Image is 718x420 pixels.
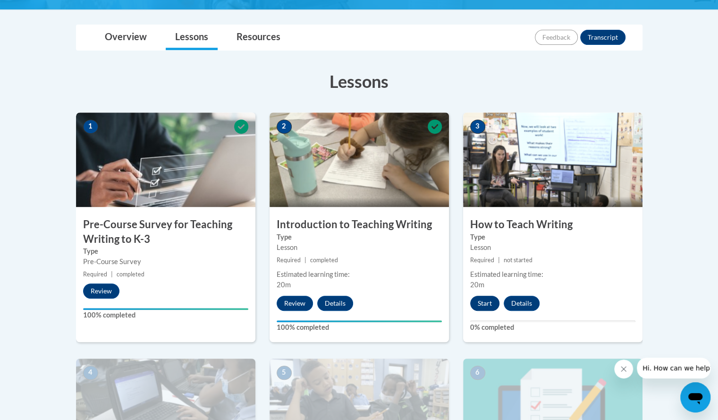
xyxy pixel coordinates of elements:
[277,281,291,289] span: 20m
[277,269,442,280] div: Estimated learning time:
[310,257,338,264] span: completed
[270,217,449,232] h3: Introduction to Teaching Writing
[470,257,494,264] span: Required
[580,30,625,45] button: Transcript
[498,257,500,264] span: |
[277,320,442,322] div: Your progress
[470,322,635,333] label: 0% completed
[83,310,248,320] label: 100% completed
[535,30,578,45] button: Feedback
[470,281,484,289] span: 20m
[304,257,306,264] span: |
[83,246,248,257] label: Type
[277,366,292,380] span: 5
[680,382,710,412] iframe: Button to launch messaging window
[117,271,144,278] span: completed
[83,366,98,380] span: 4
[83,271,107,278] span: Required
[470,269,635,280] div: Estimated learning time:
[76,69,642,93] h3: Lessons
[470,366,485,380] span: 6
[277,120,292,134] span: 2
[76,217,255,247] h3: Pre-Course Survey for Teaching Writing to K-3
[504,257,532,264] span: not started
[463,217,642,232] h3: How to Teach Writing
[277,242,442,253] div: Lesson
[614,360,633,378] iframe: Close message
[277,296,313,311] button: Review
[83,308,248,310] div: Your progress
[76,112,255,207] img: Course Image
[277,257,301,264] span: Required
[83,120,98,134] span: 1
[463,112,642,207] img: Course Image
[637,358,710,378] iframe: Message from company
[6,7,76,14] span: Hi. How can we help?
[83,283,119,299] button: Review
[277,232,442,242] label: Type
[95,25,156,50] a: Overview
[504,296,540,311] button: Details
[470,120,485,134] span: 3
[227,25,290,50] a: Resources
[277,322,442,333] label: 100% completed
[166,25,218,50] a: Lessons
[83,257,248,267] div: Pre-Course Survey
[470,232,635,242] label: Type
[470,296,499,311] button: Start
[270,112,449,207] img: Course Image
[470,242,635,253] div: Lesson
[317,296,353,311] button: Details
[111,271,113,278] span: |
